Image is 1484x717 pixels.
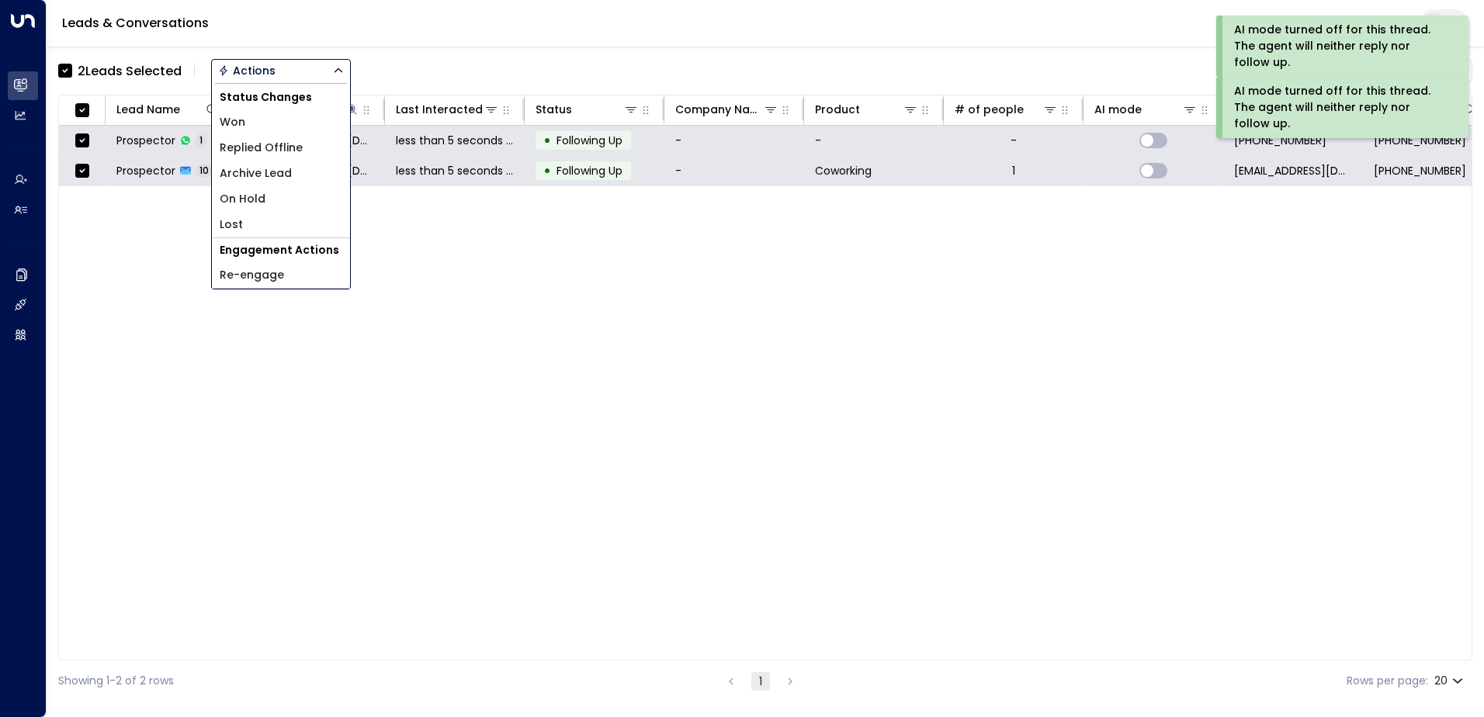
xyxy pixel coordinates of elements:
[212,238,350,262] h1: Engagement Actions
[396,100,483,119] div: Last Interacted
[396,163,513,178] span: less than 5 seconds ago
[543,127,551,154] div: •
[116,100,220,119] div: Lead Name
[211,59,351,82] div: Button group with a nested menu
[196,164,213,177] span: 10
[815,100,918,119] div: Product
[62,14,209,32] a: Leads & Conversations
[536,100,639,119] div: Status
[1234,133,1326,148] span: +447884306005
[955,100,1024,119] div: # of people
[72,161,92,181] span: Toggle select row
[815,100,860,119] div: Product
[116,133,175,148] span: Prospector
[220,140,303,156] span: Replied Offline
[212,85,350,109] h1: Status Changes
[58,673,174,689] div: Showing 1-2 of 2 rows
[955,100,1058,119] div: # of people
[116,100,180,119] div: Lead Name
[72,131,92,151] span: Toggle select row
[1011,133,1017,148] div: -
[396,100,499,119] div: Last Interacted
[220,114,245,130] span: Won
[220,216,243,233] span: Lost
[664,156,804,185] td: -
[196,133,206,147] span: 1
[220,267,284,283] span: Re-engage
[1347,673,1428,689] label: Rows per page:
[543,158,551,184] div: •
[1234,163,1351,178] span: sales@newflex.com
[721,671,800,691] nav: pagination navigation
[664,126,804,155] td: -
[220,191,265,207] span: On Hold
[675,100,778,119] div: Company Name
[1374,163,1466,178] span: +447884306005
[396,133,513,148] span: less than 5 seconds ago
[220,165,292,182] span: Archive Lead
[675,100,763,119] div: Company Name
[1374,133,1466,148] span: +447884306005
[1234,83,1448,132] div: AI mode turned off for this thread. The agent will neither reply nor follow up.
[1094,100,1198,119] div: AI mode
[815,163,872,178] span: Coworking
[556,133,622,148] span: Following Up
[536,100,572,119] div: Status
[804,126,944,155] td: -
[751,672,770,691] button: page 1
[72,101,92,120] span: Toggle select all
[218,64,276,78] div: Actions
[78,61,182,81] div: 2 Lead s Selected
[211,59,351,82] button: Actions
[1434,670,1466,692] div: 20
[556,163,622,178] span: Following Up
[1234,22,1448,71] div: AI mode turned off for this thread. The agent will neither reply nor follow up.
[1012,163,1015,178] div: 1
[116,163,175,178] span: Prospector
[1094,100,1142,119] div: AI mode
